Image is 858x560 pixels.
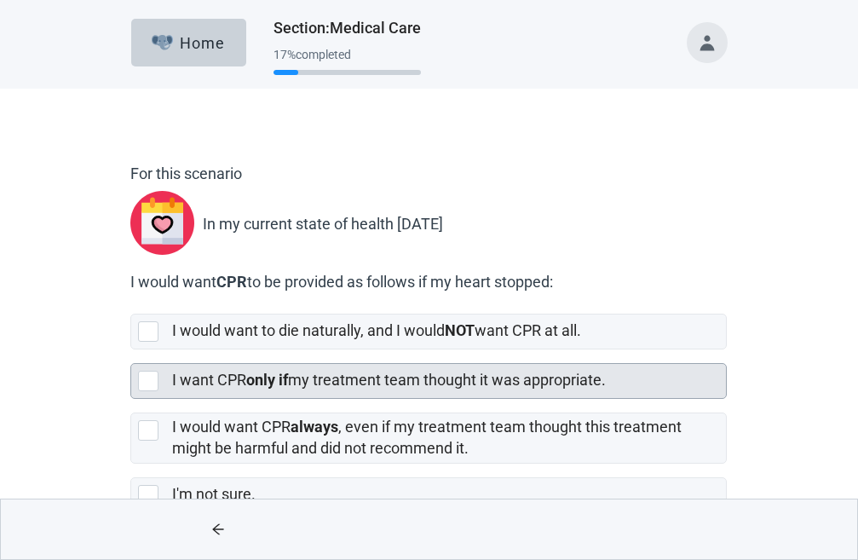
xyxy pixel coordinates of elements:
label: I would want to be provided as follows if my heart stopped: [130,272,718,292]
label: I want CPR my treatment team thought it was appropriate. [172,371,606,389]
img: svg%3e [130,191,203,255]
strong: CPR [216,273,247,291]
div: Progress section [274,41,421,83]
h1: Section : Medical Care [274,16,421,40]
div: [object Object], checkbox, not selected [130,413,727,464]
strong: only if [246,371,288,389]
div: 17 % completed [274,48,421,61]
strong: NOT [445,321,475,339]
div: I'm not sure., checkbox, not selected [130,477,727,513]
div: [object Object], checkbox, not selected [130,314,727,349]
button: ElephantHome [131,19,246,66]
strong: always [291,418,338,436]
button: Toggle account menu [687,22,728,63]
label: I would want CPR , even if my treatment team thought this treatment might be harmful and did not ... [172,418,682,457]
label: I'm not sure. [172,485,256,503]
img: Elephant [152,35,173,50]
label: I would want to die naturally, and I would want CPR at all. [172,321,581,339]
p: For this scenario [130,164,727,184]
span: arrow-left [187,522,250,536]
p: In my current state of health [DATE] [203,214,443,234]
div: [object Object], checkbox, not selected [130,363,727,399]
div: Home [152,34,225,51]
